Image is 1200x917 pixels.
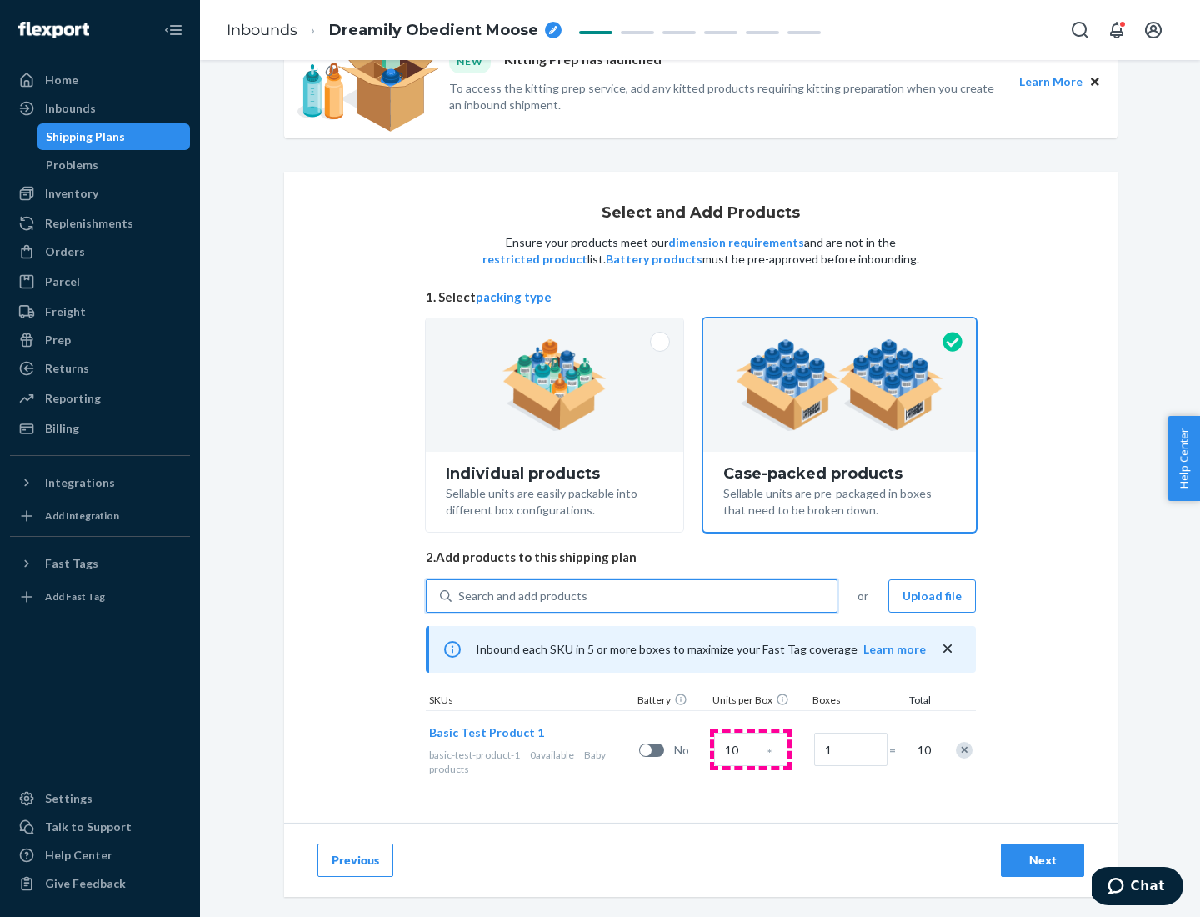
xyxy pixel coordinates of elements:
[10,355,190,382] a: Returns
[213,6,575,55] ol: breadcrumbs
[18,22,89,38] img: Flexport logo
[10,238,190,265] a: Orders
[426,626,976,673] div: Inbound each SKU in 5 or more boxes to maximize your Fast Tag coverage
[45,390,101,407] div: Reporting
[45,509,119,523] div: Add Integration
[45,303,86,320] div: Freight
[1137,13,1170,47] button: Open account menu
[10,180,190,207] a: Inventory
[329,20,538,42] span: Dreamily Obedient Moose
[10,415,190,442] a: Billing
[482,251,587,268] button: restricted product
[888,579,976,613] button: Upload file
[426,288,976,306] span: 1. Select
[939,640,956,658] button: close
[10,842,190,869] a: Help Center
[317,844,393,877] button: Previous
[476,288,552,306] button: packing type
[956,742,972,759] div: Remove Item
[426,549,976,566] span: 2. Add products to this shipping plan
[10,550,190,577] button: Fast Tags
[45,243,85,260] div: Orders
[10,67,190,93] a: Home
[10,385,190,412] a: Reporting
[10,95,190,122] a: Inbounds
[1086,73,1104,91] button: Close
[809,693,892,710] div: Boxes
[714,733,787,766] input: Case Quantity
[814,733,887,766] input: Number of boxes
[10,584,190,610] a: Add Fast Tag
[446,482,663,519] div: Sellable units are easily packable into different box configurations.
[426,693,634,710] div: SKUs
[449,50,491,73] div: NEW
[429,725,544,739] span: Basic Test Product 1
[723,482,956,519] div: Sellable units are pre-packaged in boxes that need to be broken down.
[45,185,98,202] div: Inventory
[668,234,804,251] button: dimension requirements
[446,465,663,482] div: Individual products
[45,332,71,348] div: Prep
[481,234,921,268] p: Ensure your products meet our and are not in the list. must be pre-approved before inbounding.
[10,268,190,295] a: Parcel
[634,693,709,710] div: Battery
[1167,416,1200,501] button: Help Center
[914,742,931,759] span: 10
[45,819,132,835] div: Talk to Support
[45,215,133,232] div: Replenishments
[1015,852,1070,869] div: Next
[37,152,191,178] a: Problems
[1019,73,1082,91] button: Learn More
[10,469,190,496] button: Integrations
[10,785,190,812] a: Settings
[674,742,707,759] span: No
[46,128,125,145] div: Shipping Plans
[45,589,105,604] div: Add Fast Tag
[45,790,92,807] div: Settings
[889,742,906,759] span: =
[429,724,544,741] button: Basic Test Product 1
[45,847,112,864] div: Help Center
[45,420,79,437] div: Billing
[1092,867,1183,909] iframe: Opens a widget where you can chat to one of our agents
[1001,844,1084,877] button: Next
[37,123,191,150] a: Shipping Plans
[863,641,926,658] button: Learn more
[227,21,297,39] a: Inbounds
[45,875,126,892] div: Give Feedback
[157,13,190,47] button: Close Navigation
[449,80,1004,113] p: To access the kitting prep service, add any kitted products requiring kitting preparation when yo...
[530,749,574,761] span: 0 available
[10,870,190,897] button: Give Feedback
[45,100,96,117] div: Inbounds
[46,157,98,173] div: Problems
[429,749,520,761] span: basic-test-product-1
[45,273,80,290] div: Parcel
[429,748,632,776] div: Baby products
[606,251,702,268] button: Battery products
[10,298,190,325] a: Freight
[1100,13,1133,47] button: Open notifications
[10,210,190,237] a: Replenishments
[1063,13,1097,47] button: Open Search Box
[10,327,190,353] a: Prep
[602,205,800,222] h1: Select and Add Products
[45,72,78,88] div: Home
[723,465,956,482] div: Case-packed products
[458,588,587,604] div: Search and add products
[45,360,89,377] div: Returns
[504,50,662,73] p: Kitting Prep has launched
[10,503,190,529] a: Add Integration
[45,474,115,491] div: Integrations
[709,693,809,710] div: Units per Box
[736,339,943,431] img: case-pack.59cecea509d18c883b923b81aeac6d0b.png
[10,814,190,840] button: Talk to Support
[892,693,934,710] div: Total
[857,588,868,604] span: or
[502,339,607,431] img: individual-pack.facf35554cb0f1810c75b2bd6df2d64e.png
[45,555,98,572] div: Fast Tags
